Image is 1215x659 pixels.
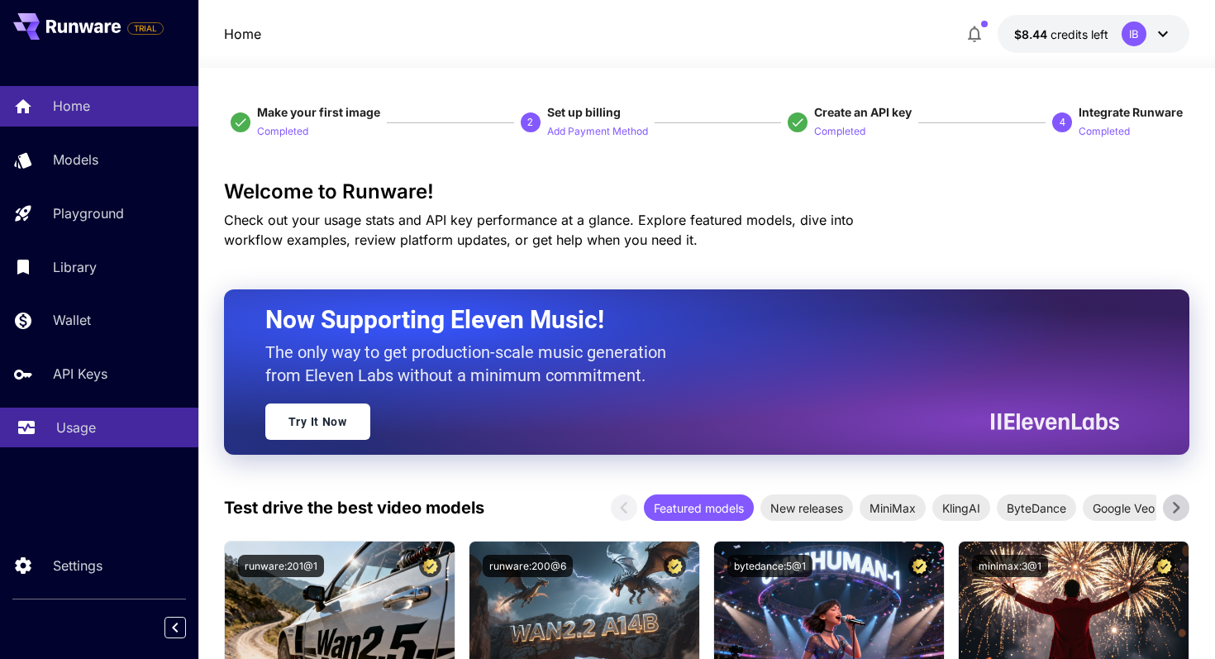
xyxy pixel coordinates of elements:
p: Playground [53,203,124,223]
p: 4 [1060,115,1065,130]
span: Set up billing [547,105,621,119]
p: Wallet [53,310,91,330]
div: Google Veo [1083,494,1165,521]
span: Create an API key [814,105,912,119]
span: KlingAI [932,499,990,517]
p: Settings [53,556,102,575]
button: runware:200@6 [483,555,573,577]
p: Completed [257,124,308,140]
button: Collapse sidebar [164,617,186,638]
button: bytedance:5@1 [727,555,812,577]
nav: breadcrumb [224,24,261,44]
div: New releases [760,494,853,521]
button: Certified Model – Vetted for best performance and includes a commercial license. [664,555,686,577]
a: Try It Now [265,404,370,440]
span: Make your first image [257,105,380,119]
div: IB [1122,21,1146,46]
p: Completed [814,124,865,140]
span: Google Veo [1083,499,1165,517]
p: The only way to get production-scale music generation from Eleven Labs without a minimum commitment. [265,341,679,387]
button: Add Payment Method [547,121,648,141]
button: Completed [814,121,865,141]
div: Collapse sidebar [177,613,198,642]
span: Integrate Runware [1079,105,1183,119]
button: runware:201@1 [238,555,324,577]
span: $8.44 [1014,27,1051,41]
span: TRIAL [128,22,163,35]
button: minimax:3@1 [972,555,1048,577]
p: Home [53,96,90,116]
a: Home [224,24,261,44]
p: Completed [1079,124,1130,140]
h3: Welcome to Runware! [224,180,1190,203]
button: Completed [1079,121,1130,141]
button: Certified Model – Vetted for best performance and includes a commercial license. [1153,555,1175,577]
p: Usage [56,418,96,437]
div: Featured models [644,494,754,521]
p: Models [53,150,98,170]
p: Library [53,257,97,277]
h2: Now Supporting Eleven Music! [265,304,1108,336]
p: Add Payment Method [547,124,648,140]
p: Test drive the best video models [224,495,484,520]
span: Add your payment card to enable full platform functionality. [127,18,164,38]
button: Certified Model – Vetted for best performance and includes a commercial license. [908,555,931,577]
div: $8.44366 [1014,26,1108,43]
div: ByteDance [997,494,1076,521]
button: $8.44366IB [998,15,1189,53]
div: KlingAI [932,494,990,521]
span: Check out your usage stats and API key performance at a glance. Explore featured models, dive int... [224,212,854,248]
span: credits left [1051,27,1108,41]
p: API Keys [53,364,107,384]
span: MiniMax [860,499,926,517]
p: 2 [527,115,533,130]
span: New releases [760,499,853,517]
span: Featured models [644,499,754,517]
button: Certified Model – Vetted for best performance and includes a commercial license. [419,555,441,577]
button: Completed [257,121,308,141]
span: ByteDance [997,499,1076,517]
div: MiniMax [860,494,926,521]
